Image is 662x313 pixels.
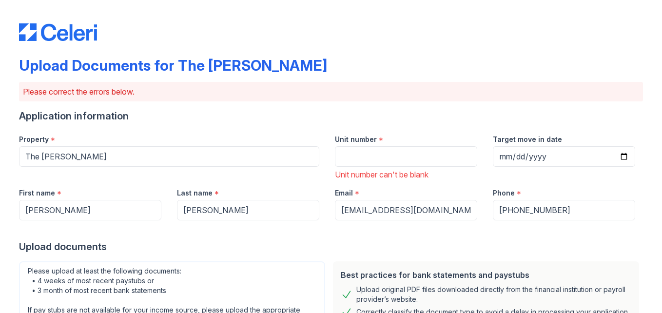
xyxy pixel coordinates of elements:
[19,188,55,198] label: First name
[335,188,353,198] label: Email
[23,86,639,98] p: Please correct the errors below.
[341,269,631,281] div: Best practices for bank statements and paystubs
[335,135,377,144] label: Unit number
[19,135,49,144] label: Property
[356,285,631,304] div: Upload original PDF files downloaded directly from the financial institution or payroll provider’...
[19,23,97,41] img: CE_Logo_Blue-a8612792a0a2168367f1c8372b55b34899dd931a85d93a1a3d3e32e68fde9ad4.png
[493,135,562,144] label: Target move in date
[493,188,515,198] label: Phone
[19,57,327,74] div: Upload Documents for The [PERSON_NAME]
[19,109,643,123] div: Application information
[335,169,477,180] div: Unit number can't be blank
[177,188,213,198] label: Last name
[19,240,643,254] div: Upload documents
